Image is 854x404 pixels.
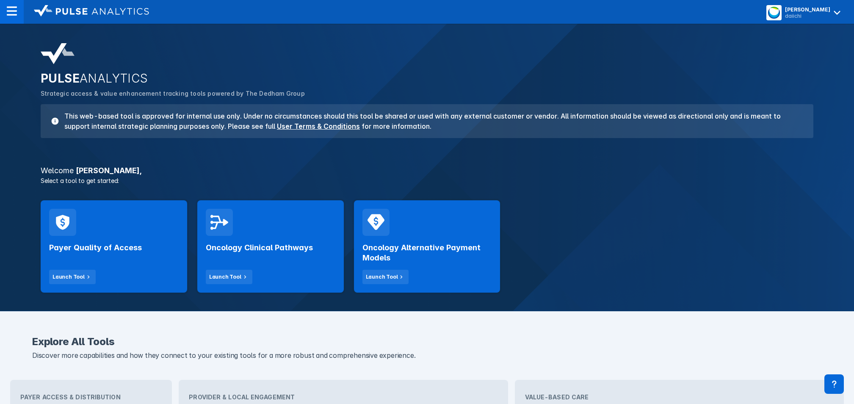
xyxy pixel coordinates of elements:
[32,337,822,347] h2: Explore All Tools
[41,200,187,293] a: Payer Quality of AccessLaunch Tool
[32,350,822,361] p: Discover more capabilities and how they connect to your existing tools for a more robust and comp...
[277,122,360,130] a: User Terms & Conditions
[41,71,813,86] h2: PULSE
[59,111,803,131] h3: This web-based tool is approved for internal use only. Under no circumstances should this tool be...
[53,273,85,281] div: Launch Tool
[206,243,313,253] h2: Oncology Clinical Pathways
[49,270,96,284] button: Launch Tool
[366,273,398,281] div: Launch Tool
[824,374,844,394] div: Contact Support
[24,5,149,19] a: logo
[41,89,813,98] p: Strategic access & value enhancement tracking tools powered by The Dedham Group
[785,13,830,19] div: daiichi
[7,6,17,16] img: menu--horizontal.svg
[80,71,148,86] span: ANALYTICS
[209,273,241,281] div: Launch Tool
[206,270,252,284] button: Launch Tool
[36,176,818,185] p: Select a tool to get started:
[41,166,74,175] span: Welcome
[197,200,344,293] a: Oncology Clinical PathwaysLaunch Tool
[768,7,780,19] img: menu button
[36,167,818,174] h3: [PERSON_NAME] ,
[362,270,409,284] button: Launch Tool
[34,5,149,17] img: logo
[362,243,492,263] h2: Oncology Alternative Payment Models
[41,43,75,64] img: pulse-analytics-logo
[354,200,500,293] a: Oncology Alternative Payment ModelsLaunch Tool
[785,6,830,13] div: [PERSON_NAME]
[49,243,142,253] h2: Payer Quality of Access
